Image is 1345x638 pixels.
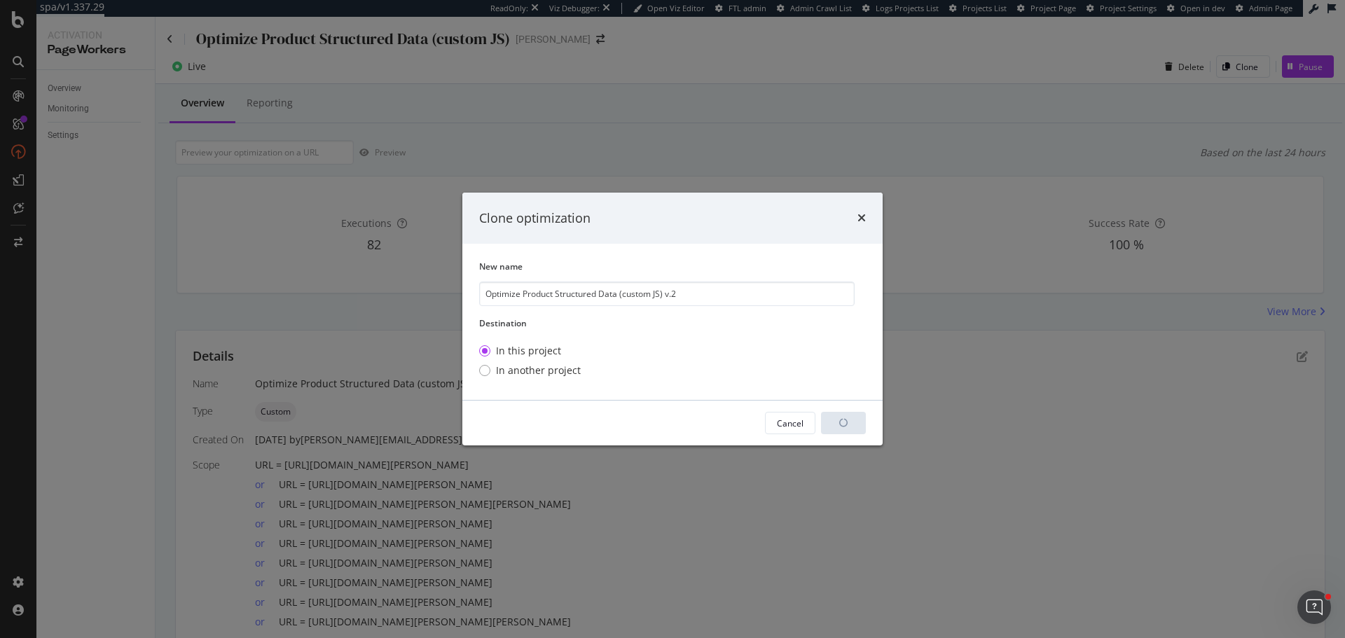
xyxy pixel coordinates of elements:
[462,193,883,446] div: modal
[479,209,591,228] div: Clone optimization
[479,344,581,358] div: In this project
[857,209,866,228] div: times
[765,412,815,434] button: Cancel
[496,363,581,377] div: In another project
[777,417,803,429] div: Cancel
[479,317,855,329] label: Destination
[821,412,866,434] div: loading
[1297,590,1331,624] iframe: Intercom live chat
[479,363,581,377] div: In another project
[479,261,855,272] label: New name
[496,344,561,358] div: In this project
